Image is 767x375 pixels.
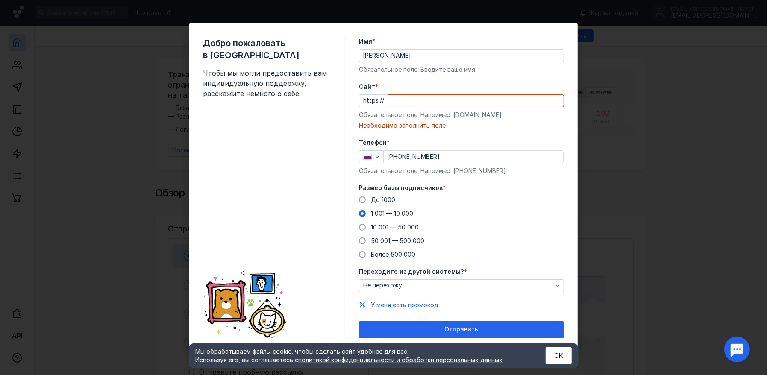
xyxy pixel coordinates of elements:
[445,326,479,333] span: Отправить
[359,138,387,147] span: Телефон
[203,37,331,61] span: Добро пожаловать в [GEOGRAPHIC_DATA]
[196,347,525,364] div: Мы обрабатываем файлы cookie, чтобы сделать сайт удобнее для вас. Используя его, вы соглашаетесь c
[359,167,564,175] div: Обязательное поле. Например: [PHONE_NUMBER]
[371,223,419,231] span: 10 001 — 50 000
[371,301,438,309] button: У меня есть промокод
[359,321,564,338] button: Отправить
[546,347,572,364] button: ОК
[359,279,564,292] button: Не перехожу
[359,184,443,192] span: Размер базы подписчиков
[371,210,413,217] span: 1 001 — 10 000
[363,282,402,289] span: Не перехожу
[203,68,331,99] span: Чтобы мы могли предоставить вам индивидуальную поддержку, расскажите немного о себе
[359,65,564,74] div: Обязательное поле. Введите ваше имя
[371,301,438,308] span: У меня есть промокод
[359,267,464,276] span: Переходите из другой системы?
[359,121,564,130] div: Необходимо заполнить поле
[371,251,415,258] span: Более 500 000
[371,237,424,244] span: 50 001 — 500 000
[359,82,375,91] span: Cайт
[299,356,503,363] a: политикой конфиденциальности и обработки персональных данных
[359,37,372,46] span: Имя
[359,111,564,119] div: Обязательное поле. Например: [DOMAIN_NAME]
[371,196,395,203] span: До 1000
